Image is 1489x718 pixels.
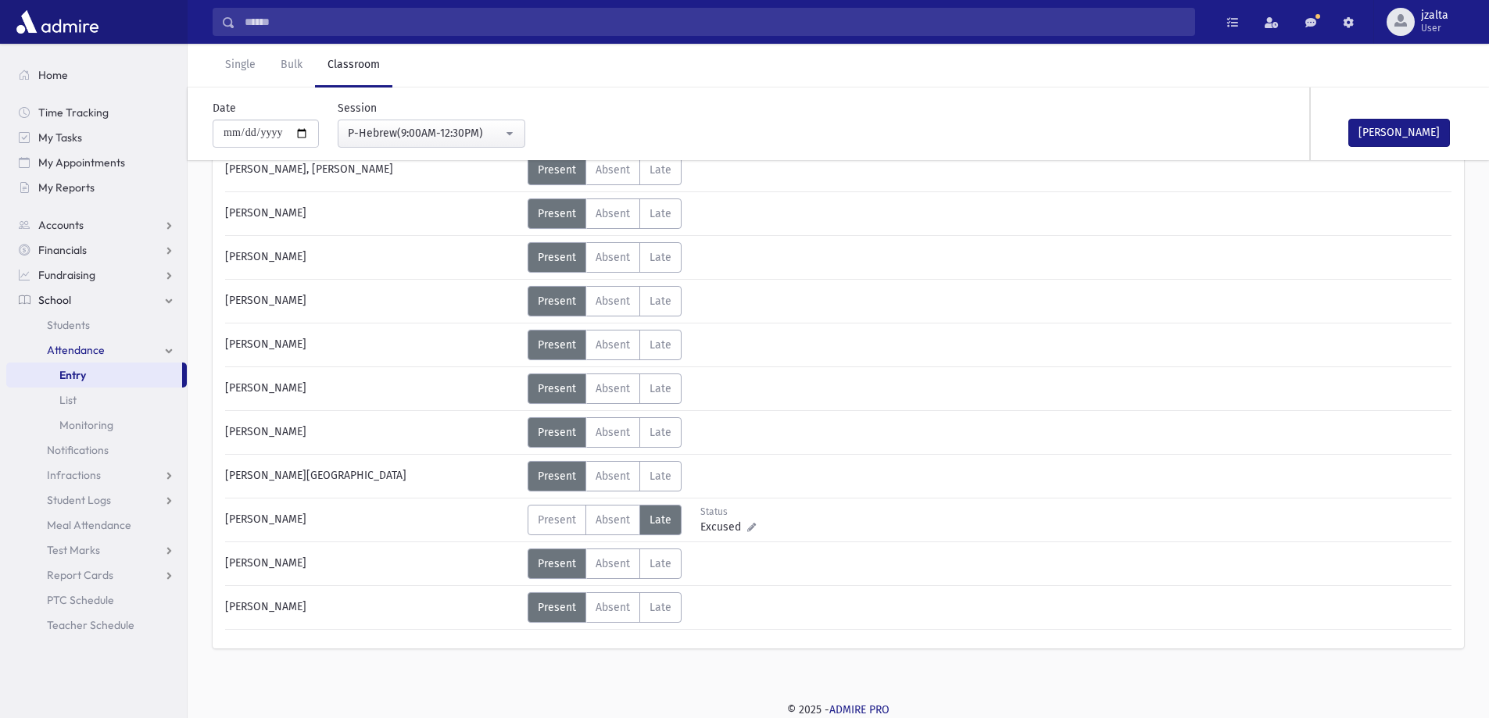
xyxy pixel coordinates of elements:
[596,470,630,483] span: Absent
[650,251,671,264] span: Late
[47,443,109,457] span: Notifications
[47,543,100,557] span: Test Marks
[650,207,671,220] span: Late
[6,125,187,150] a: My Tasks
[47,518,131,532] span: Meal Attendance
[47,468,101,482] span: Infractions
[538,513,576,527] span: Present
[650,382,671,395] span: Late
[47,318,90,332] span: Students
[217,417,528,448] div: [PERSON_NAME]
[217,505,528,535] div: [PERSON_NAME]
[13,6,102,38] img: AdmirePro
[47,568,113,582] span: Report Cards
[596,207,630,220] span: Absent
[538,470,576,483] span: Present
[6,238,187,263] a: Financials
[650,163,671,177] span: Late
[6,538,187,563] a: Test Marks
[650,513,671,527] span: Late
[6,563,187,588] a: Report Cards
[538,251,576,264] span: Present
[6,288,187,313] a: School
[38,293,71,307] span: School
[700,505,770,519] div: Status
[217,155,528,185] div: [PERSON_NAME], [PERSON_NAME]
[6,313,187,338] a: Students
[528,592,682,623] div: AttTypes
[38,268,95,282] span: Fundraising
[1421,22,1448,34] span: User
[650,338,671,352] span: Late
[6,413,187,438] a: Monitoring
[538,163,576,177] span: Present
[700,519,747,535] span: Excused
[6,513,187,538] a: Meal Attendance
[596,251,630,264] span: Absent
[213,44,268,88] a: Single
[528,505,682,535] div: AttTypes
[315,44,392,88] a: Classroom
[6,388,187,413] a: List
[6,463,187,488] a: Infractions
[47,493,111,507] span: Student Logs
[47,593,114,607] span: PTC Schedule
[538,601,576,614] span: Present
[217,286,528,316] div: [PERSON_NAME]
[47,618,134,632] span: Teacher Schedule
[268,44,315,88] a: Bulk
[38,68,68,82] span: Home
[596,557,630,570] span: Absent
[6,338,187,363] a: Attendance
[528,155,682,185] div: AttTypes
[538,295,576,308] span: Present
[538,207,576,220] span: Present
[650,426,671,439] span: Late
[1421,9,1448,22] span: jzalta
[217,198,528,229] div: [PERSON_NAME]
[217,548,528,579] div: [PERSON_NAME]
[650,557,671,570] span: Late
[217,330,528,360] div: [PERSON_NAME]
[528,286,682,316] div: AttTypes
[650,295,671,308] span: Late
[38,155,125,170] span: My Appointments
[596,601,630,614] span: Absent
[6,100,187,125] a: Time Tracking
[596,513,630,527] span: Absent
[235,8,1194,36] input: Search
[217,373,528,404] div: [PERSON_NAME]
[47,343,105,357] span: Attendance
[213,100,236,116] label: Date
[528,461,682,491] div: AttTypes
[338,120,525,148] button: P-Hebrew(9:00AM-12:30PM)
[528,242,682,273] div: AttTypes
[596,382,630,395] span: Absent
[528,373,682,404] div: AttTypes
[596,163,630,177] span: Absent
[6,213,187,238] a: Accounts
[538,382,576,395] span: Present
[6,175,187,200] a: My Reports
[6,588,187,613] a: PTC Schedule
[59,393,77,407] span: List
[650,601,671,614] span: Late
[6,488,187,513] a: Student Logs
[38,180,95,195] span: My Reports
[596,338,630,352] span: Absent
[596,426,630,439] span: Absent
[213,702,1464,718] div: © 2025 -
[528,330,682,360] div: AttTypes
[38,130,82,145] span: My Tasks
[6,263,187,288] a: Fundraising
[538,338,576,352] span: Present
[528,548,682,579] div: AttTypes
[538,557,576,570] span: Present
[596,295,630,308] span: Absent
[217,242,528,273] div: [PERSON_NAME]
[38,243,87,257] span: Financials
[650,470,671,483] span: Late
[338,100,377,116] label: Session
[59,418,113,432] span: Monitoring
[38,105,109,120] span: Time Tracking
